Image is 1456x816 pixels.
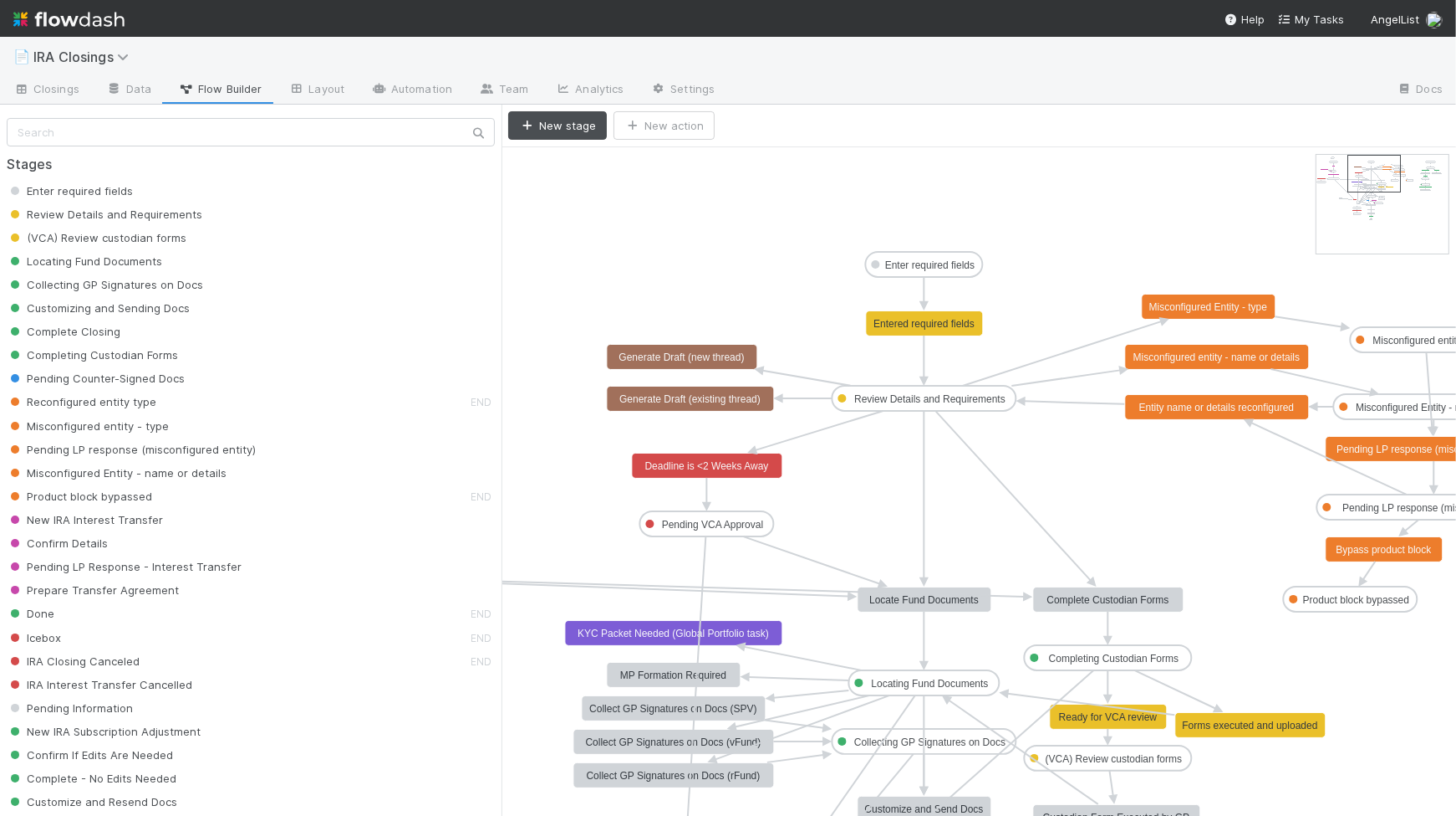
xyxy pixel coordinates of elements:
text: Deadline is <2 Weeks Away [644,460,768,472]
span: Pending LP response (misconfigured entity) [7,443,256,456]
span: IRA Closing Canceled [7,654,140,668]
text: Generate Draft (new thread) [619,352,744,363]
span: Enter required fields [7,184,133,198]
span: Complete Closing [7,325,120,338]
text: MP Formation Required [620,670,726,681]
div: Help [1224,11,1265,28]
span: Icebox [7,631,61,644]
a: Data [93,77,165,104]
a: Docs [1383,77,1456,104]
span: Done [7,607,54,620]
span: Locating Fund Documents [7,254,162,268]
span: Customizing and Sending Docs [7,301,190,315]
span: My Tasks [1278,13,1344,26]
text: Forms executed and uploaded [1182,720,1317,731]
button: New action [613,111,715,140]
text: Ready for VCA review [1059,711,1158,723]
span: Reconfigured entity type [7,395,156,408]
span: (VCA) Review custodian forms [7,231,186,244]
text: Entity name or details reconfigured [1139,402,1294,413]
span: Pending Information [7,701,133,715]
span: Misconfigured Entity - name or details [7,466,227,480]
small: END [471,655,491,668]
span: New IRA Subscription Adjustment [7,725,201,738]
span: Misconfigured entity - type [7,419,169,433]
text: Generate Draft (existing thread) [619,393,761,405]
text: Entered required fields [873,318,975,330]
span: New IRA Interest Transfer [7,513,163,526]
text: Bypass product block [1336,544,1432,556]
text: KYC Packet Needed (Global Portfolio task) [578,628,769,639]
span: Review Details and Requirements [7,208,202,221]
img: logo-inverted-e16ddd16eac7371096b0.svg [13,5,125,33]
span: Confirm If Edits Are Needed [7,748,173,762]
a: My Tasks [1278,11,1344,28]
span: Pending Counter-Signed Docs [7,372,185,385]
text: Review Details and Requirements [854,393,1005,405]
text: Complete Custodian Forms [1046,594,1168,606]
img: avatar_aa70801e-8de5-4477-ab9d-eb7c67de69c1.png [1426,12,1443,28]
span: IRA Interest Transfer Cancelled [7,678,192,691]
small: END [471,608,491,620]
text: Collect GP Signatures on Docs (vFund) [586,736,761,748]
h2: Stages [7,157,495,172]
text: Pending VCA Approval [662,519,763,531]
small: END [471,396,491,408]
text: (VCA) Review custodian forms [1046,753,1182,765]
small: END [471,632,491,644]
span: Collecting GP Signatures on Docs [7,278,203,291]
text: Locating Fund Documents [871,678,988,690]
text: Collecting GP Signatures on Docs [854,736,1005,748]
button: New stage [508,111,607,140]
a: Team [466,77,542,104]
text: Misconfigured entity - name or details [1133,352,1300,363]
text: Customize and Send Docs [864,803,983,815]
span: Closings [13,80,79,97]
text: Completing Custodian Forms [1049,653,1179,665]
a: Analytics [542,77,637,104]
input: Search [7,118,495,146]
a: Automation [358,77,466,104]
span: Pending LP Response - Interest Transfer [7,560,242,573]
span: Customize and Resend Docs [7,795,177,808]
span: AngelList [1371,13,1419,26]
span: Completing Custodian Forms [7,348,178,362]
a: Layout [275,77,358,104]
span: Product block bypassed [7,490,152,503]
span: 📄 [13,49,30,64]
span: Flow Builder [178,80,262,97]
span: Prepare Transfer Agreement [7,583,179,597]
text: Product block bypassed [1303,594,1409,606]
text: Misconfigured Entity - type [1149,301,1268,313]
span: IRA Closings [33,49,137,65]
span: Confirm Details [7,536,108,550]
small: END [471,490,491,503]
text: Locate Fund Documents [869,594,979,606]
text: Enter required fields [885,259,975,271]
text: Collect GP Signatures on Docs (rFund) [587,770,761,782]
span: Complete - No Edits Needed [7,772,176,785]
a: Flow Builder [165,77,275,104]
text: Collect GP Signatures on Docs (SPV) [589,703,757,715]
a: Settings [637,77,728,104]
